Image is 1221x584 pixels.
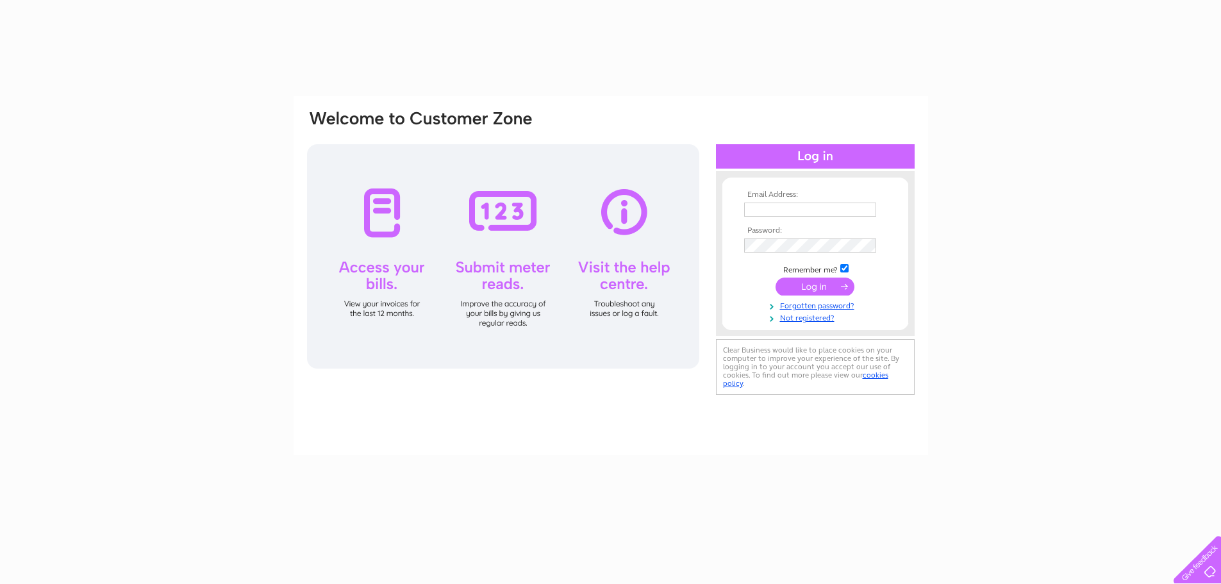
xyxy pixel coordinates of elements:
td: Remember me? [741,262,890,275]
a: cookies policy [723,371,888,388]
a: Not registered? [744,311,890,323]
div: Clear Business would like to place cookies on your computer to improve your experience of the sit... [716,339,915,395]
th: Email Address: [741,190,890,199]
a: Forgotten password? [744,299,890,311]
input: Submit [776,278,854,296]
th: Password: [741,226,890,235]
